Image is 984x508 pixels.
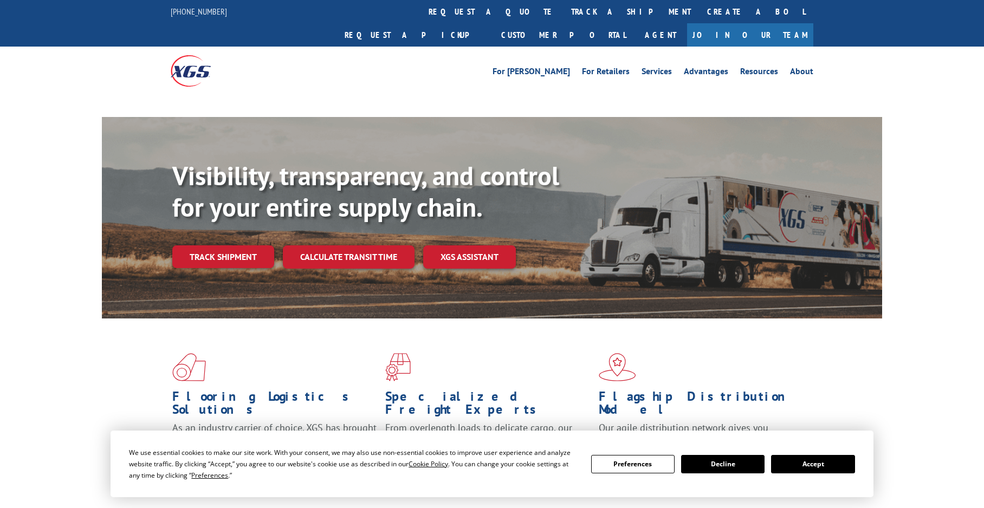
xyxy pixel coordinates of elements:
[172,245,274,268] a: Track shipment
[599,353,636,381] img: xgs-icon-flagship-distribution-model-red
[129,447,578,481] div: We use essential cookies to make our site work. With your consent, we may also use non-essential ...
[684,67,728,79] a: Advantages
[790,67,813,79] a: About
[493,67,570,79] a: For [PERSON_NAME]
[172,353,206,381] img: xgs-icon-total-supply-chain-intelligence-red
[687,23,813,47] a: Join Our Team
[172,390,377,421] h1: Flooring Logistics Solutions
[423,245,516,269] a: XGS ASSISTANT
[634,23,687,47] a: Agent
[171,6,227,17] a: [PHONE_NUMBER]
[582,67,630,79] a: For Retailers
[336,23,493,47] a: Request a pickup
[740,67,778,79] a: Resources
[172,421,377,460] span: As an industry carrier of choice, XGS has brought innovation and dedication to flooring logistics...
[191,471,228,480] span: Preferences
[642,67,672,79] a: Services
[385,390,590,421] h1: Specialized Freight Experts
[493,23,634,47] a: Customer Portal
[681,455,765,473] button: Decline
[385,353,411,381] img: xgs-icon-focused-on-flooring-red
[591,455,675,473] button: Preferences
[409,459,448,468] span: Cookie Policy
[599,421,798,447] span: Our agile distribution network gives you nationwide inventory management on demand.
[771,455,854,473] button: Accept
[111,431,873,497] div: Cookie Consent Prompt
[172,159,559,224] b: Visibility, transparency, and control for your entire supply chain.
[385,421,590,470] p: From overlength loads to delicate cargo, our experienced staff knows the best way to move your fr...
[599,390,804,421] h1: Flagship Distribution Model
[283,245,415,269] a: Calculate transit time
